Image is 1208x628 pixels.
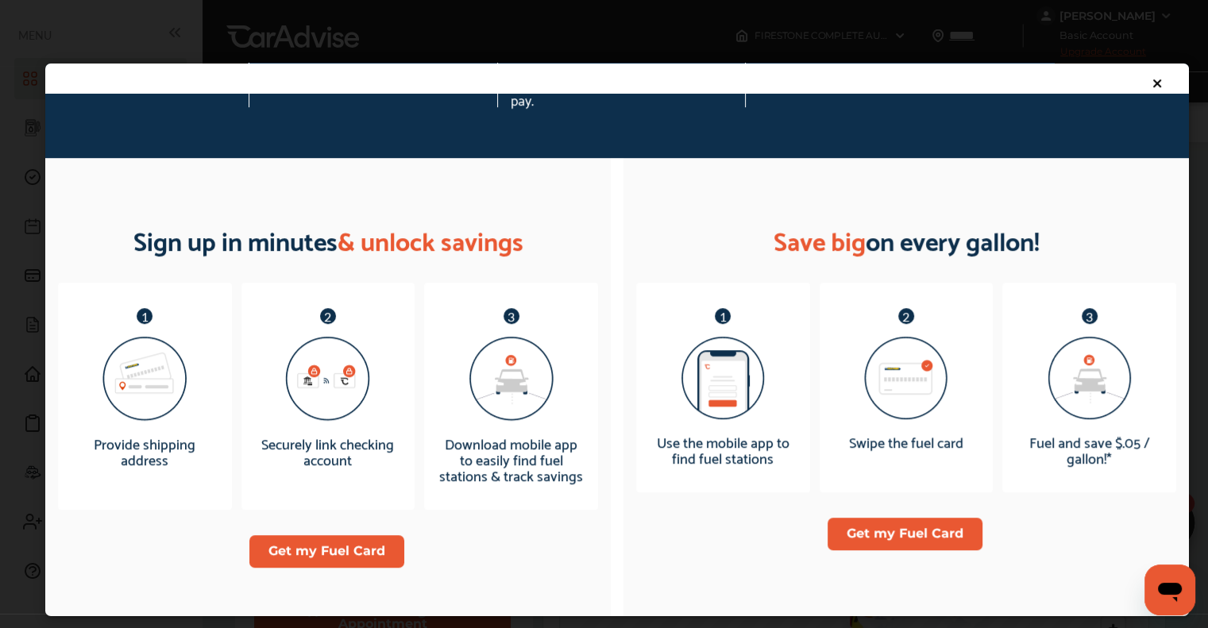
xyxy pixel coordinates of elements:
p: Provide shipping address [71,434,219,466]
p: Download mobile app to easily find fuel stations & track savings [437,434,585,482]
p: 1 [137,307,152,323]
p: Swipe the CarAdvise Fuel Card. Fill up your tank and save! Discounted amount is withdrawn from yo... [510,27,737,106]
p: Securely link checking account [253,434,402,466]
p: Use the mobile app to find fuel stations [649,433,797,464]
p: 3 [1081,307,1097,323]
button: Get my Fuel Card [827,517,982,549]
p: 1 [715,307,731,323]
p: 3 [503,307,519,323]
p: 2 [897,307,913,323]
img: 0z8gwOtVZsQAAAAASUVORK5CYII= [469,336,553,420]
span: Save big [773,217,865,260]
p: Fuel and save $.05 / gallon!* [1015,433,1164,464]
iframe: Button to launch messaging window [1144,564,1195,615]
img: osiBh5r3n4yMxpXrK6s+VUNalnKZHijzf+JWi8Ie7RAAAAAElFTkSuQmCC [102,336,187,420]
p: 2 [319,307,335,323]
img: Xa8CAAAAAElFTkSuQmCC [1048,336,1131,418]
button: Get my Fuel Card [249,534,403,567]
p: Swipe the fuel card [848,433,963,449]
img: ZIhZ8UKB+Ip5HNylTsZpilictTsuZQksBrOFZewXDdTVJdK+S69teFGMW7EikWhcJ2iZG9n5JWWx+TQ56rc5qS4sfaSVa5z1W... [285,336,370,420]
span: on every gallon! [865,217,1039,260]
span: & unlock savings [337,217,523,260]
img: 4AAAAAElFTkSuQmCC [864,336,947,418]
span: Sign up in minutes [133,217,337,260]
img: RPxFMZ4gAAAABJRU5ErkJggg== [681,336,764,418]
